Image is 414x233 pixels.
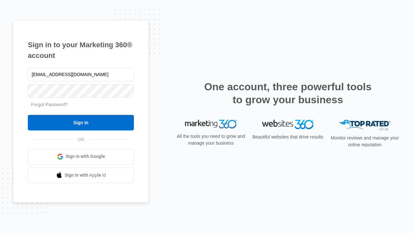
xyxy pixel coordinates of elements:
[73,136,89,143] span: OR
[175,133,247,147] p: All the tools you need to grow and manage your business
[28,168,134,183] a: Sign in with Apple Id
[65,172,106,179] span: Sign in with Apple Id
[202,80,374,106] h2: One account, three powerful tools to grow your business
[252,134,324,140] p: Beautiful websites that drive results
[185,120,237,129] img: Marketing 360
[66,153,105,160] span: Sign in with Google
[329,135,401,148] p: Monitor reviews and manage your online reputation
[28,39,134,61] h1: Sign in to your Marketing 360® account
[28,115,134,130] input: Sign In
[28,68,134,81] input: Email
[31,102,68,107] a: Forgot Password?
[28,149,134,164] a: Sign in with Google
[339,120,391,130] img: Top Rated Local
[262,120,314,129] img: Websites 360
